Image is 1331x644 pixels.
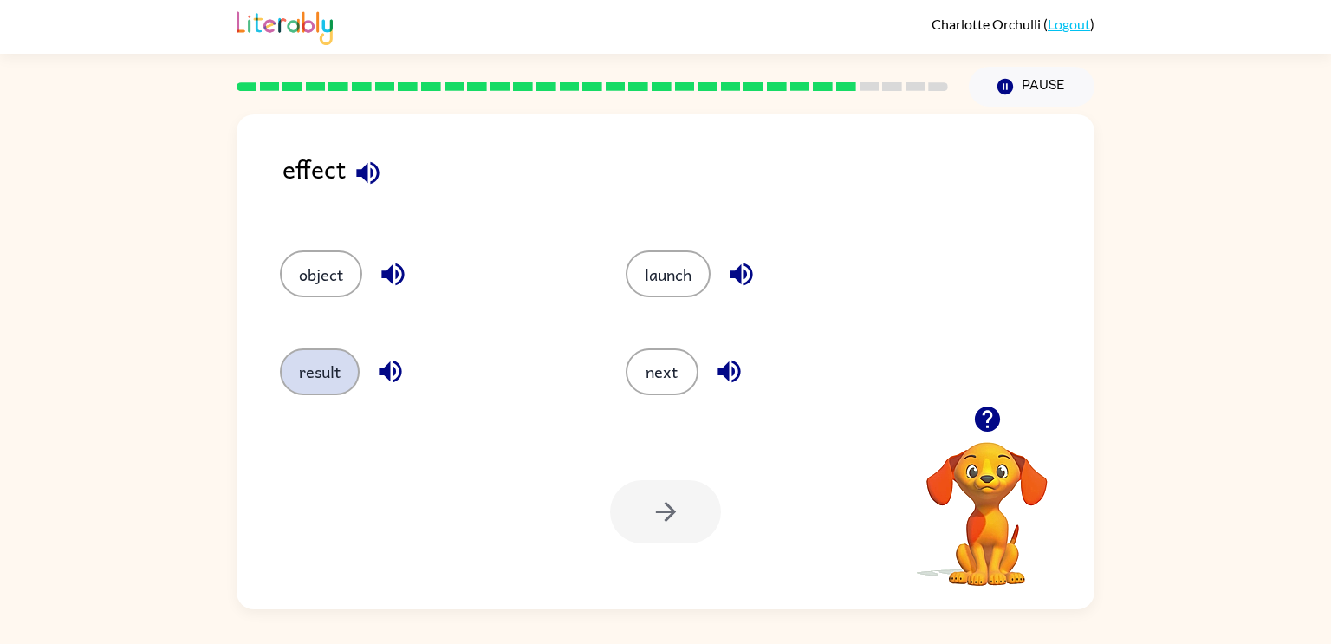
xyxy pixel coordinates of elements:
[969,67,1094,107] button: Pause
[237,7,333,45] img: Literably
[1048,16,1090,32] a: Logout
[900,415,1074,589] video: Your browser must support playing .mp4 files to use Literably. Please try using another browser.
[626,348,698,395] button: next
[932,16,1094,32] div: ( )
[282,149,1094,216] div: effect
[932,16,1043,32] span: Charlotte Orchulli
[626,250,711,297] button: launch
[280,348,360,395] button: result
[280,250,362,297] button: object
